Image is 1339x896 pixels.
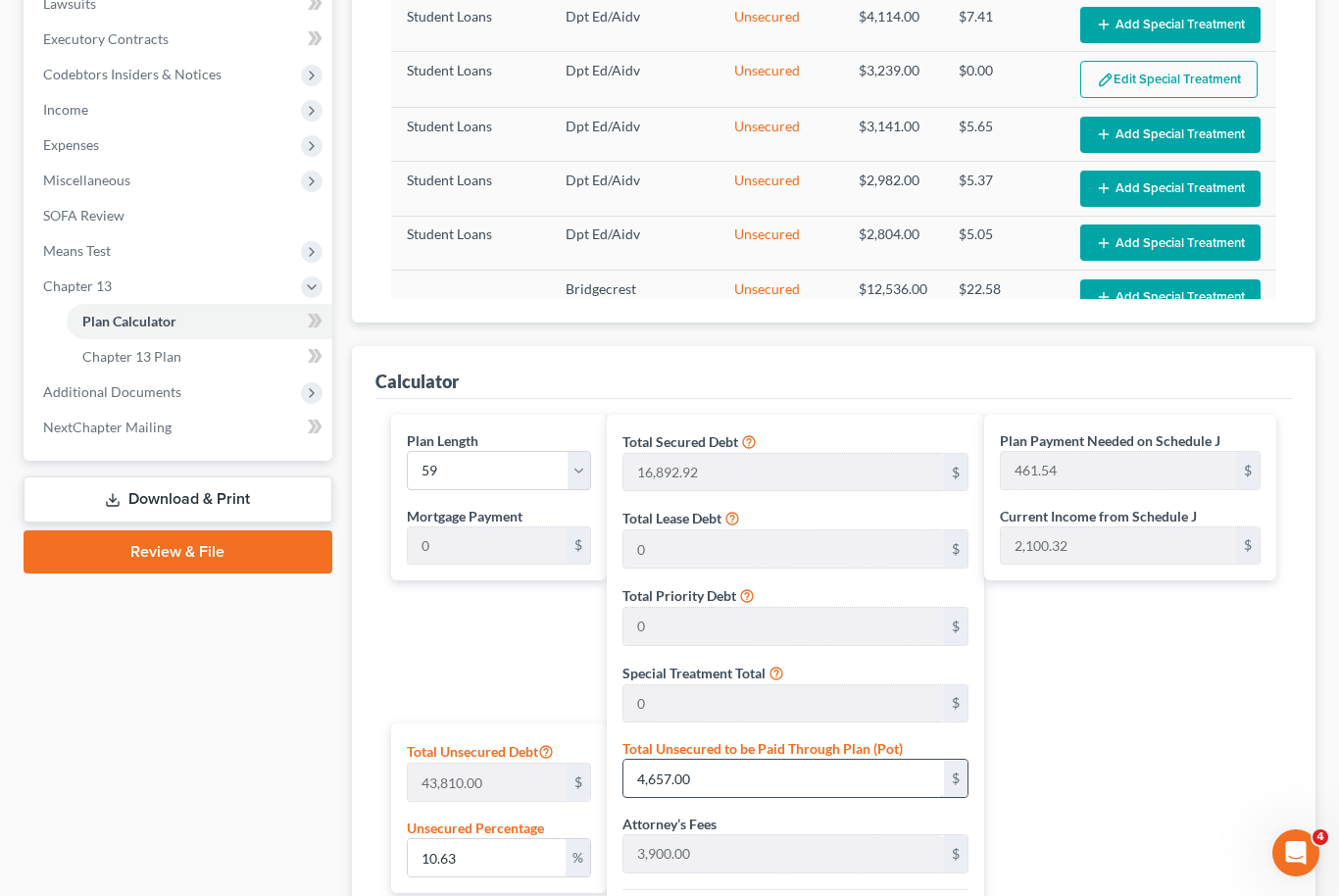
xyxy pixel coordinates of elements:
[27,22,332,57] a: Executory Contracts
[391,52,550,107] td: Student Loans
[550,162,719,216] td: Dpt Ed/Aidv
[550,216,719,270] td: Dpt Ed/Aidv
[43,207,124,224] span: SOFA Review
[567,527,590,565] div: $
[82,348,181,365] span: Chapter 13 Plan
[622,663,766,683] label: Special Treatment Total
[944,454,967,491] div: $
[944,530,967,568] div: $
[27,410,332,445] a: NextChapter Mailing
[43,66,222,82] span: Codebtors Insiders & Notices
[567,764,590,801] div: $
[1001,527,1236,565] input: 0.00
[43,30,169,47] span: Executory Contracts
[67,339,332,374] a: Chapter 13 Plan
[24,530,332,573] a: Review & File
[623,530,944,568] input: 0.00
[43,136,99,153] span: Expenses
[943,216,1065,270] td: $5.05
[550,107,719,161] td: Dpt Ed/Aidv
[408,527,568,565] input: 0.00
[408,764,568,801] input: 0.00
[391,216,550,270] td: Student Loans
[1000,506,1197,526] label: Current Income from Schedule J
[1080,61,1258,98] button: Edit Special Treatment
[943,52,1065,107] td: $0.00
[407,430,478,451] label: Plan Length
[623,454,944,491] input: 0.00
[550,271,719,324] td: Bridgecrest
[43,242,111,259] span: Means Test
[27,198,332,233] a: SOFA Review
[24,476,332,523] a: Download & Print
[622,431,738,452] label: Total Secured Debt
[43,101,88,118] span: Income
[1236,452,1260,489] div: $
[944,685,967,722] div: $
[719,271,843,324] td: Unsecured
[843,162,943,216] td: $2,982.00
[944,608,967,645] div: $
[375,370,459,393] div: Calculator
[843,271,943,324] td: $12,536.00
[43,383,181,400] span: Additional Documents
[1001,452,1236,489] input: 0.00
[1000,430,1220,451] label: Plan Payment Needed on Schedule J
[622,814,717,834] label: Attorney’s Fees
[1080,171,1261,207] button: Add Special Treatment
[1080,7,1261,43] button: Add Special Treatment
[43,277,112,294] span: Chapter 13
[1236,527,1260,565] div: $
[407,818,544,838] label: Unsecured Percentage
[719,216,843,270] td: Unsecured
[407,506,522,526] label: Mortgage Payment
[82,313,176,329] span: Plan Calculator
[408,839,567,876] input: 0.00
[1080,117,1261,153] button: Add Special Treatment
[43,172,130,188] span: Miscellaneous
[43,419,172,435] span: NextChapter Mailing
[843,52,943,107] td: $3,239.00
[944,835,967,872] div: $
[391,107,550,161] td: Student Loans
[944,760,967,797] div: $
[623,685,944,722] input: 0.00
[566,839,590,876] div: %
[407,739,554,763] label: Total Unsecured Debt
[843,107,943,161] td: $3,141.00
[623,835,944,872] input: 0.00
[1272,829,1319,876] iframe: Intercom live chat
[67,304,332,339] a: Plan Calculator
[943,162,1065,216] td: $5.37
[1097,72,1114,88] img: edit-pencil-c1479a1de80d8dea1e2430c2f745a3c6a07e9d7aa2eeffe225670001d78357a8.svg
[622,585,736,606] label: Total Priority Debt
[623,608,944,645] input: 0.00
[943,107,1065,161] td: $5.65
[719,52,843,107] td: Unsecured
[391,162,550,216] td: Student Loans
[623,760,944,797] input: 0.00
[1080,224,1261,261] button: Add Special Treatment
[943,271,1065,324] td: $22.58
[1080,279,1261,316] button: Add Special Treatment
[1313,829,1328,845] span: 4
[550,52,719,107] td: Dpt Ed/Aidv
[622,508,721,528] label: Total Lease Debt
[719,162,843,216] td: Unsecured
[843,216,943,270] td: $2,804.00
[622,738,903,759] label: Total Unsecured to be Paid Through Plan (Pot)
[719,107,843,161] td: Unsecured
